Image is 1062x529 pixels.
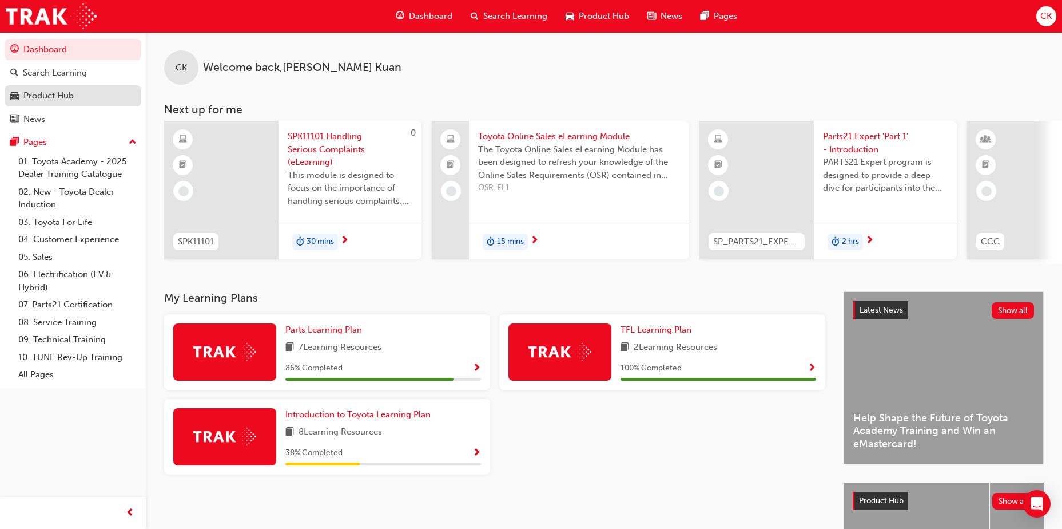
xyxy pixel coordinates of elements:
span: CK [176,61,187,74]
a: News [5,109,141,130]
span: guage-icon [10,45,19,55]
a: TFL Learning Plan [621,323,696,337]
span: The Toyota Online Sales eLearning Module has been designed to refresh your knowledge of the Onlin... [478,143,680,182]
a: Toyota Online Sales eLearning ModuleThe Toyota Online Sales eLearning Module has been designed to... [432,121,689,259]
div: News [23,113,45,126]
h3: My Learning Plans [164,291,825,305]
a: 02. New - Toyota Dealer Induction [14,183,141,214]
a: 05. Sales [14,248,141,266]
span: booktick-icon [982,158,990,173]
a: 09. Technical Training [14,331,141,349]
span: booktick-icon [179,158,187,173]
span: CCC [981,235,1000,248]
span: booktick-icon [714,158,722,173]
span: Parts Learning Plan [285,325,362,335]
div: Open Intercom Messenger [1023,490,1051,518]
img: Trak [6,3,97,29]
a: Product HubShow all [853,492,1035,510]
a: Parts Learning Plan [285,323,367,337]
a: Search Learning [5,62,141,84]
span: duration-icon [296,235,304,250]
span: laptop-icon [447,132,455,147]
img: Trak [528,343,591,361]
span: search-icon [10,68,18,78]
button: Show all [992,493,1035,510]
span: SPK11101 Handling Serious Complaints (eLearning) [288,130,412,169]
span: search-icon [471,9,479,23]
span: booktick-icon [447,158,455,173]
span: 86 % Completed [285,362,343,375]
span: OSR-EL1 [478,181,680,195]
button: Pages [5,132,141,153]
span: car-icon [566,9,574,23]
span: next-icon [865,236,874,246]
span: 30 mins [307,235,334,248]
span: News [661,10,682,23]
span: learningRecordVerb_NONE-icon [178,186,189,196]
div: Search Learning [23,66,87,80]
span: Show Progress [472,364,481,374]
span: 8 Learning Resources [299,425,382,440]
a: 04. Customer Experience [14,231,141,248]
a: 01. Toyota Academy - 2025 Dealer Training Catalogue [14,153,141,183]
span: pages-icon [701,9,709,23]
span: Latest News [860,305,903,315]
span: news-icon [10,115,19,125]
span: learningResourceType_INSTRUCTOR_LED-icon [982,132,990,147]
div: Pages [23,136,47,149]
img: Trak [193,343,256,361]
span: Search Learning [483,10,547,23]
a: news-iconNews [638,5,691,28]
a: car-iconProduct Hub [556,5,638,28]
span: next-icon [530,236,539,246]
span: learningRecordVerb_NONE-icon [446,186,456,196]
span: Toyota Online Sales eLearning Module [478,130,680,143]
span: Product Hub [579,10,629,23]
a: Dashboard [5,39,141,60]
span: 0 [411,128,416,138]
span: learningResourceType_ELEARNING-icon [179,132,187,147]
span: learningRecordVerb_NONE-icon [714,186,724,196]
span: 38 % Completed [285,447,343,460]
img: Trak [193,428,256,445]
span: prev-icon [126,506,134,520]
button: Show Progress [472,361,481,376]
span: car-icon [10,91,19,101]
h3: Next up for me [146,103,1062,116]
span: 2 hrs [842,235,859,248]
span: Dashboard [409,10,452,23]
button: CK [1036,6,1056,26]
span: Parts21 Expert 'Part 1' - Introduction [823,130,948,156]
span: news-icon [647,9,656,23]
button: Show Progress [808,361,816,376]
span: 7 Learning Resources [299,341,381,355]
button: Show all [992,302,1035,319]
span: book-icon [285,425,294,440]
span: SP_PARTS21_EXPERTP1_1223_EL [713,235,800,248]
span: Pages [714,10,737,23]
span: Introduction to Toyota Learning Plan [285,409,431,420]
a: guage-iconDashboard [387,5,462,28]
span: TFL Learning Plan [621,325,691,335]
a: Introduction to Toyota Learning Plan [285,408,435,421]
a: SP_PARTS21_EXPERTP1_1223_ELParts21 Expert 'Part 1' - IntroductionPARTS21 Expert program is design... [699,121,957,259]
span: pages-icon [10,137,19,148]
a: 08. Service Training [14,314,141,331]
a: Latest NewsShow allHelp Shape the Future of Toyota Academy Training and Win an eMastercard! [844,291,1044,464]
span: SPK11101 [178,235,214,248]
span: Show Progress [808,364,816,374]
span: Show Progress [472,448,481,459]
span: This module is designed to focus on the importance of handling serious complaints. To provide a c... [288,169,412,208]
a: 03. Toyota For Life [14,214,141,231]
span: CK [1040,10,1052,23]
a: Latest NewsShow all [853,301,1034,319]
a: pages-iconPages [691,5,746,28]
span: Product Hub [859,496,904,506]
a: All Pages [14,366,141,384]
span: Help Shape the Future of Toyota Academy Training and Win an eMastercard! [853,412,1034,451]
span: 100 % Completed [621,362,682,375]
span: up-icon [129,135,137,150]
span: duration-icon [832,235,840,250]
